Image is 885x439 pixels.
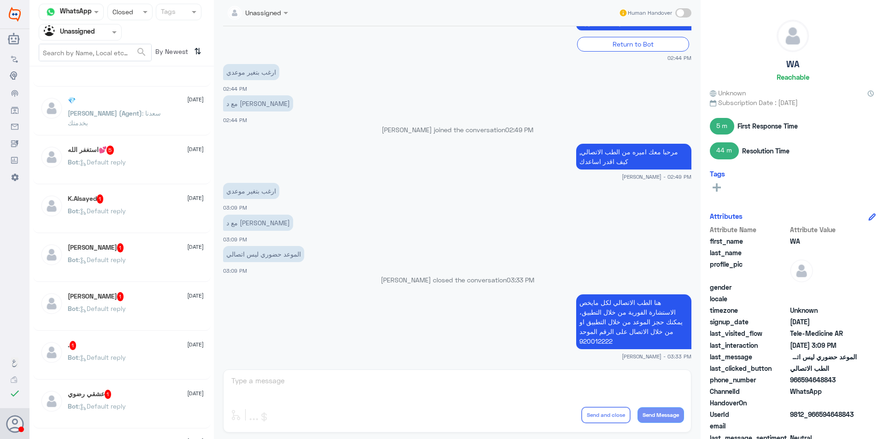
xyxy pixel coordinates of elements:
[576,294,691,349] p: 9/10/2025, 3:33 PM
[710,386,788,396] span: ChannelId
[9,388,20,399] i: check
[9,7,21,22] img: Widebot Logo
[152,44,190,62] span: By Newest
[790,410,857,419] span: 9812_966594648843
[710,398,788,408] span: HandoverOn
[40,390,63,413] img: defaultAdmin.png
[790,352,857,362] span: الموعد حضوري ليس اتصالي
[68,207,78,215] span: Bot
[68,243,124,252] h5: Shabna Mariyam
[742,146,790,156] span: Resolution Time
[505,126,533,134] span: 02:49 PM
[68,97,76,105] h5: 💎
[68,109,142,117] span: [PERSON_NAME] (Agent)
[576,144,691,170] p: 9/10/2025, 2:49 PM
[68,390,112,399] h5: عشقي رضوي
[777,20,808,52] img: defaultAdmin.png
[710,98,876,107] span: Subscription Date : [DATE]
[78,304,126,312] span: : Default reply
[710,212,743,220] h6: Attributes
[223,246,304,262] p: 9/10/2025, 3:09 PM
[78,158,126,166] span: : Default reply
[790,305,857,315] span: Unknown
[44,25,58,39] img: Unassigned.svg
[40,243,63,266] img: defaultAdmin.png
[710,328,788,338] span: last_visited_flow
[40,292,63,315] img: defaultAdmin.png
[790,363,857,373] span: الطب الاتصالي
[97,194,104,204] span: 1
[78,207,126,215] span: : Default reply
[223,95,293,111] p: 9/10/2025, 2:44 PM
[710,352,788,362] span: last_message
[622,352,691,360] span: [PERSON_NAME] - 03:33 PM
[790,386,857,396] span: 2
[710,294,788,304] span: locale
[223,275,691,285] p: [PERSON_NAME] closed the conversation
[710,375,788,385] span: phone_number
[105,390,112,399] span: 1
[187,95,204,104] span: [DATE]
[223,125,691,135] p: [PERSON_NAME] joined the conversation
[710,363,788,373] span: last_clicked_button
[710,118,734,135] span: 5 m
[68,402,78,410] span: Bot
[710,236,788,246] span: first_name
[710,259,788,281] span: profile_pic
[790,317,857,327] span: 2025-10-09T07:37:12.732Z
[223,86,247,92] span: 02:44 PM
[68,304,78,312] span: Bot
[790,282,857,292] span: null
[106,146,114,155] span: 5
[39,44,151,61] input: Search by Name, Local etc…
[577,37,689,51] div: Return to Bot
[68,292,124,301] h5: ابو نواف
[117,243,124,252] span: 1
[777,73,809,81] h6: Reachable
[44,5,58,19] img: whatsapp.png
[40,97,63,120] img: defaultAdmin.png
[223,64,279,80] p: 9/10/2025, 2:44 PM
[710,317,788,327] span: signup_date
[223,183,279,199] p: 9/10/2025, 3:09 PM
[68,146,114,155] h5: استغفر الله💕
[790,340,857,350] span: 2025-10-09T12:09:29.542Z
[136,45,147,60] button: search
[223,268,247,274] span: 03:09 PM
[223,117,247,123] span: 02:44 PM
[628,9,672,17] span: Human Handover
[223,236,247,242] span: 03:09 PM
[68,194,104,204] h5: K.Alsayed
[187,340,204,349] span: [DATE]
[790,328,857,338] span: Tele-Medicine AR
[68,256,78,263] span: Bot
[40,194,63,217] img: defaultAdmin.png
[68,353,78,361] span: Bot
[710,88,746,98] span: Unknown
[710,410,788,419] span: UserId
[68,158,78,166] span: Bot
[40,146,63,169] img: defaultAdmin.png
[622,173,691,181] span: [PERSON_NAME] - 02:49 PM
[790,236,857,246] span: WA
[187,389,204,398] span: [DATE]
[6,415,24,433] button: Avatar
[223,215,293,231] p: 9/10/2025, 3:09 PM
[194,44,201,59] i: ⇅
[710,170,725,178] h6: Tags
[159,6,176,18] div: Tags
[786,59,799,70] h5: WA
[70,341,77,350] span: 1
[790,421,857,431] span: null
[117,292,124,301] span: 1
[136,47,147,58] span: search
[187,292,204,300] span: [DATE]
[78,402,126,410] span: : Default reply
[790,294,857,304] span: null
[667,54,691,62] span: 02:44 PM
[710,248,788,258] span: last_name
[581,407,631,423] button: Send and close
[223,205,247,211] span: 03:09 PM
[790,259,813,282] img: defaultAdmin.png
[637,407,684,423] button: Send Message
